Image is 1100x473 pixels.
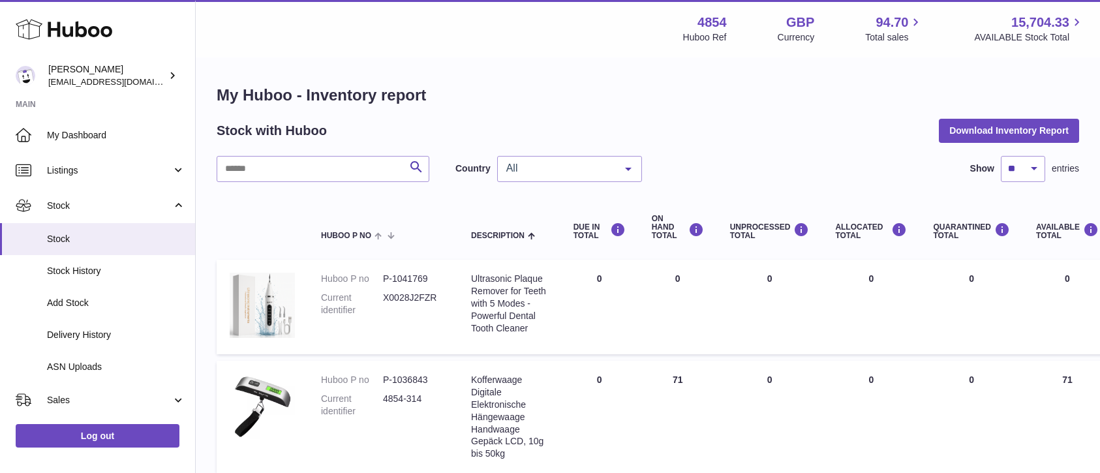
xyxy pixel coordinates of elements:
div: DUE IN TOTAL [573,222,626,240]
dd: P-1036843 [383,374,445,386]
strong: GBP [786,14,814,31]
span: Sales [47,394,172,406]
div: ON HAND Total [652,215,704,241]
span: Description [471,232,525,240]
label: Show [970,162,994,175]
span: Total sales [865,31,923,44]
td: 0 [639,260,717,354]
span: ASN Uploads [47,361,185,373]
label: Country [455,162,491,175]
div: Huboo Ref [683,31,727,44]
div: AVAILABLE Total [1036,222,1099,240]
span: Add Stock [47,297,185,309]
td: 0 [822,361,920,473]
span: Stock [47,200,172,212]
dt: Current identifier [321,292,383,316]
dt: Huboo P no [321,273,383,285]
span: 15,704.33 [1011,14,1069,31]
td: 0 [560,361,639,473]
a: 94.70 Total sales [865,14,923,44]
div: ALLOCATED Total [835,222,907,240]
div: [PERSON_NAME] [48,63,166,88]
span: Delivery History [47,329,185,341]
span: Huboo P no [321,232,371,240]
span: [EMAIL_ADDRESS][DOMAIN_NAME] [48,76,192,87]
div: UNPROCESSED Total [730,222,810,240]
span: Stock History [47,265,185,277]
img: product image [230,273,295,338]
a: Log out [16,424,179,448]
span: 0 [969,273,974,284]
h2: Stock with Huboo [217,122,327,140]
div: Currency [778,31,815,44]
span: AVAILABLE Stock Total [974,31,1084,44]
dt: Current identifier [321,393,383,418]
span: 94.70 [876,14,908,31]
td: 0 [822,260,920,354]
strong: 4854 [697,14,727,31]
a: 15,704.33 AVAILABLE Stock Total [974,14,1084,44]
td: 0 [717,361,823,473]
span: My Dashboard [47,129,185,142]
div: Kofferwaage Digitale Elektronische Hängewaage Handwaage Gepäck LCD, 10g bis 50kg [471,374,547,460]
dd: P-1041769 [383,273,445,285]
div: QUARANTINED Total [933,222,1010,240]
span: entries [1052,162,1079,175]
dt: Huboo P no [321,374,383,386]
span: Stock [47,233,185,245]
td: 71 [639,361,717,473]
td: 0 [717,260,823,354]
img: jimleo21@yahoo.gr [16,66,35,85]
div: Ultrasonic Plaque Remover for Teeth with 5 Modes - Powerful Dental Tooth Cleaner [471,273,547,334]
span: All [503,162,615,175]
h1: My Huboo - Inventory report [217,85,1079,106]
img: product image [230,374,295,439]
dd: 4854-314 [383,393,445,418]
td: 0 [560,260,639,354]
dd: X0028J2FZR [383,292,445,316]
span: 0 [969,374,974,385]
span: Listings [47,164,172,177]
button: Download Inventory Report [939,119,1079,142]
